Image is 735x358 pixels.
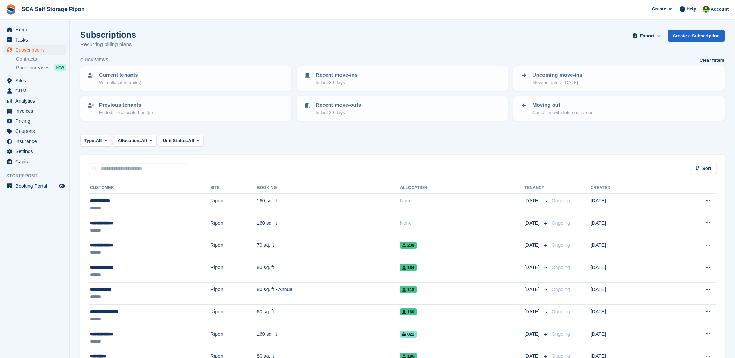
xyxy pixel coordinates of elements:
[524,197,541,204] span: [DATE]
[703,6,710,13] img: Kelly Neesham
[6,172,69,179] span: Storefront
[15,106,57,116] span: Invoices
[591,216,663,238] td: [DATE]
[524,182,549,194] th: Tenancy
[699,57,725,64] a: Clear filters
[118,137,141,144] span: Allocation:
[3,136,66,146] a: menu
[58,182,66,190] a: Preview store
[3,76,66,85] a: menu
[702,165,711,172] span: Sort
[524,219,541,227] span: [DATE]
[99,109,153,116] p: Ended, no allocated unit(s)
[16,64,66,72] a: Price increases NEW
[532,101,595,109] p: Moving out
[298,97,507,120] a: Recent move-outs In last 30 days
[591,260,663,282] td: [DATE]
[210,194,257,216] td: Ripon
[400,242,417,249] span: 238
[210,260,257,282] td: Ripon
[257,327,400,349] td: 160 sq. ft
[89,182,210,194] th: Customer
[15,45,57,55] span: Subscriptions
[532,109,595,116] p: Cancelled with future move-out
[188,137,194,144] span: All
[3,126,66,136] a: menu
[316,71,358,79] p: Recent move-ins
[3,181,66,191] a: menu
[99,71,141,79] p: Current tenants
[3,45,66,55] a: menu
[6,4,16,15] img: stora-icon-8386f47178a22dfd0bd8f6a31ec36ba5ce8667c1dd55bd0f319d3a0aa187defe.svg
[400,197,524,204] div: None
[257,216,400,238] td: 160 sq. ft
[532,71,582,79] p: Upcoming move-ins
[81,97,291,120] a: Previous tenants Ended, no allocated unit(s)
[591,194,663,216] td: [DATE]
[15,25,57,35] span: Home
[532,79,582,86] p: Move-in date > [DATE]
[591,182,663,194] th: Created
[591,238,663,260] td: [DATE]
[591,305,663,327] td: [DATE]
[257,238,400,260] td: 70 sq. ft
[80,57,108,63] h6: Quick views
[552,331,570,337] span: Ongoing
[552,286,570,292] span: Ongoing
[524,264,541,271] span: [DATE]
[210,282,257,305] td: Ripon
[298,67,507,90] a: Recent move-ins In last 30 days
[210,216,257,238] td: Ripon
[524,330,541,338] span: [DATE]
[15,86,57,96] span: CRM
[99,101,153,109] p: Previous tenants
[210,238,257,260] td: Ripon
[400,286,417,293] span: 118
[3,157,66,166] a: menu
[711,6,729,13] span: Account
[80,40,136,49] p: Recurring billing plans
[552,309,570,314] span: Ongoing
[3,35,66,45] a: menu
[159,135,203,146] button: Unit Status: All
[96,137,102,144] span: All
[316,109,361,116] p: In last 30 days
[257,260,400,282] td: 80 sq. ft
[15,147,57,156] span: Settings
[81,67,291,90] a: Current tenants With allocated unit(s)
[400,264,417,271] span: 184
[3,25,66,35] a: menu
[19,3,88,15] a: SCA Self Storage Ripon
[15,126,57,136] span: Coupons
[15,157,57,166] span: Capital
[316,101,361,109] p: Recent move-outs
[16,65,50,71] span: Price increases
[210,305,257,327] td: Ripon
[591,327,663,349] td: [DATE]
[257,305,400,327] td: 60 sq. ft
[80,30,136,39] h1: Subscriptions
[257,194,400,216] td: 160 sq. ft
[400,182,524,194] th: Allocation
[15,136,57,146] span: Insurance
[114,135,156,146] button: Allocation: All
[99,79,141,86] p: With allocated unit(s)
[163,137,188,144] span: Unit Status:
[3,86,66,96] a: menu
[591,282,663,305] td: [DATE]
[54,64,66,71] div: NEW
[552,264,570,270] span: Ongoing
[210,182,257,194] th: Site
[15,181,57,191] span: Booking Portal
[3,106,66,116] a: menu
[3,147,66,156] a: menu
[80,135,111,146] button: Type: All
[552,198,570,203] span: Ongoing
[632,30,662,42] button: Export
[400,219,524,227] div: None
[524,241,541,249] span: [DATE]
[15,76,57,85] span: Sites
[668,30,725,42] a: Create a Subscription
[3,96,66,106] a: menu
[400,308,417,315] span: 160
